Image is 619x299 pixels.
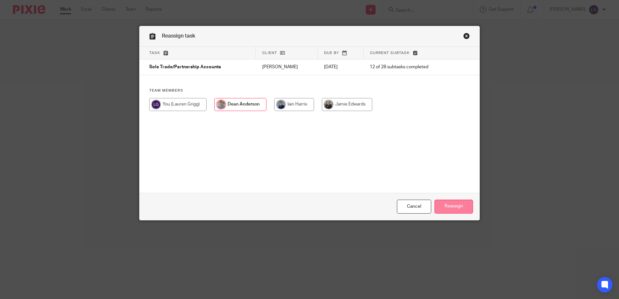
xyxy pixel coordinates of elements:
[262,51,277,55] span: Client
[162,33,195,39] span: Reassign task
[397,200,431,214] a: Close this dialog window
[463,33,470,41] a: Close this dialog window
[324,51,339,55] span: Due by
[149,51,160,55] span: Task
[262,64,311,70] p: [PERSON_NAME]
[149,65,221,70] span: Sole Trade/Partnership Accounts
[434,200,473,214] input: Reassign
[149,88,470,93] h4: Team members
[370,51,410,55] span: Current subtask
[324,64,357,70] p: [DATE]
[363,60,455,75] td: 12 of 28 subtasks completed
